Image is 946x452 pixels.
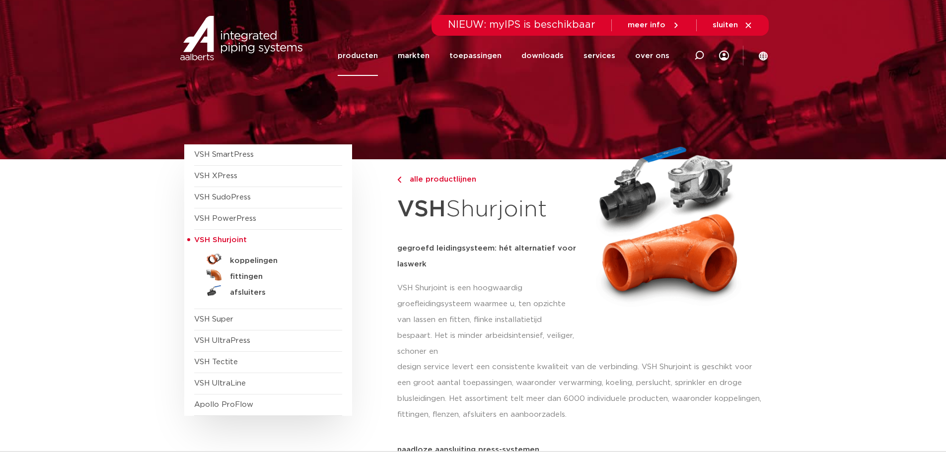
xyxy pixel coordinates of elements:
[397,280,577,360] p: VSH Shurjoint is een hoogwaardig groefleidingsysteem waarmee u, ten opzichte van lassen en fitten...
[230,288,328,297] h5: afsluiters
[194,401,253,408] a: Apollo ProFlow
[398,36,430,76] a: markten
[194,337,250,344] a: VSH UltraPress
[448,20,595,30] span: NIEUW: myIPS is beschikbaar
[719,36,729,76] div: my IPS
[194,236,247,244] span: VSH Shurjoint
[194,380,246,387] a: VSH UltraLine
[194,251,342,267] a: koppelingen
[194,267,342,283] a: fittingen
[338,36,669,76] nav: Menu
[404,176,476,183] span: alle productlijnen
[397,198,446,221] strong: VSH
[338,36,378,76] a: producten
[397,177,401,183] img: chevron-right.svg
[628,21,665,29] span: meer info
[397,359,762,423] p: design service levert een consistente kwaliteit van de verbinding. VSH Shurjoint is geschikt voor...
[449,36,502,76] a: toepassingen
[194,151,254,158] a: VSH SmartPress
[583,36,615,76] a: services
[194,316,233,323] a: VSH Super
[230,272,328,281] h5: fittingen
[194,283,342,299] a: afsluiters
[230,257,328,265] h5: koppelingen
[194,358,238,366] a: VSH Tectite
[194,194,251,201] a: VSH SudoPress
[521,36,564,76] a: downloads
[397,241,577,272] h5: gegroefd leidingsysteem: hét alternatief voor laswerk
[635,36,669,76] a: over ons
[397,174,577,186] a: alle productlijnen
[628,21,680,30] a: meer info
[194,172,237,180] a: VSH XPress
[397,191,577,229] h1: Shurjoint
[194,215,256,222] a: VSH PowerPress
[713,21,738,29] span: sluiten
[713,21,753,30] a: sluiten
